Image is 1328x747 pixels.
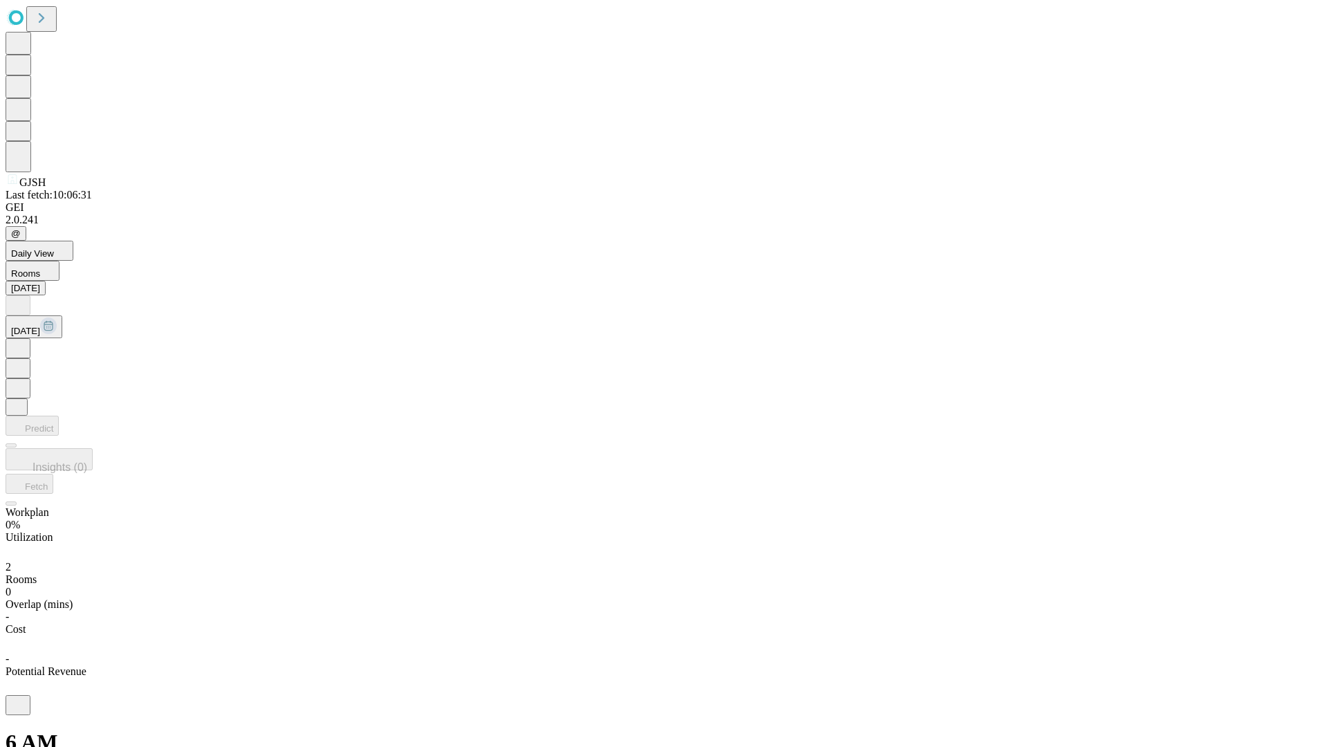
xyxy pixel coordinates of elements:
div: GEI [6,201,1322,214]
span: Insights (0) [33,461,87,473]
span: 0 [6,586,11,598]
span: - [6,611,9,622]
span: Cost [6,623,26,635]
span: 2 [6,561,11,573]
span: [DATE] [11,326,40,336]
button: Daily View [6,241,73,261]
button: Predict [6,416,59,436]
span: Utilization [6,531,53,543]
button: @ [6,226,26,241]
span: GJSH [19,176,46,188]
button: Rooms [6,261,59,281]
div: 2.0.241 [6,214,1322,226]
span: Potential Revenue [6,665,86,677]
button: [DATE] [6,281,46,295]
span: Last fetch: 10:06:31 [6,189,92,201]
span: Rooms [11,268,40,279]
button: [DATE] [6,315,62,338]
span: Workplan [6,506,49,518]
span: Rooms [6,573,37,585]
span: @ [11,228,21,239]
span: Overlap (mins) [6,598,73,610]
span: Daily View [11,248,54,259]
button: Fetch [6,474,53,494]
span: 0% [6,519,20,531]
button: Insights (0) [6,448,93,470]
span: - [6,653,9,665]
